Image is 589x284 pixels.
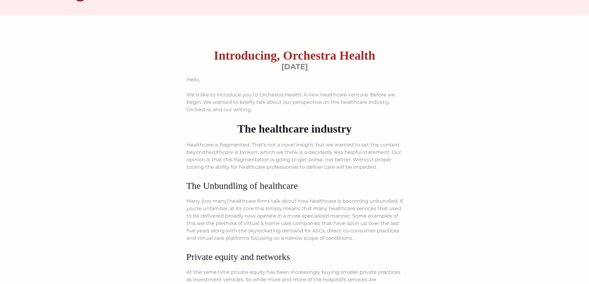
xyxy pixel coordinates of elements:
p: Healthcare is fragmented. That's not a novel insight, but we wanted to set the context beyond , w... [186,141,403,171]
div: [DATE] [281,62,308,71]
h2: The healthcare industry [186,121,403,137]
p: Many (too many) healthcare firms talk about how healthcare is becoming unbundled. If you’re unfam... [186,197,403,242]
h3: Private equity and networks [186,250,403,264]
em: healthcare is broken [206,149,258,155]
h3: The Unbundling of healthcare [186,179,403,193]
h1: Introducing, Orchestra Health [214,48,375,63]
p: We’d like to introduce you to Orchestra Health. A new healthcare venture. Before we begin. We wan... [186,91,403,113]
p: Hello, [186,76,403,83]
